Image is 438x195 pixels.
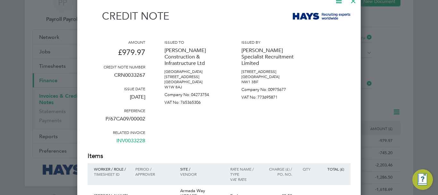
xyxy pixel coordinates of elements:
[241,40,299,45] h3: Issued by
[116,135,145,152] a: INV0033228
[88,69,145,86] p: CRN0033267
[135,166,173,172] p: Period /
[241,45,299,69] p: [PERSON_NAME] Specialist Recruitment Limited
[164,84,222,90] p: W1W 8AJ
[88,10,169,22] h1: Credit note
[299,166,310,172] p: QTY
[293,13,350,20] img: hays-logo-remittance.png
[264,172,292,177] p: Po. No.
[88,152,350,161] h2: Items
[88,108,145,113] h3: Reference
[164,79,222,84] p: [GEOGRAPHIC_DATA]
[88,130,145,135] h3: Related invoice
[164,45,222,69] p: [PERSON_NAME] Construction & Infrastructure Ltd
[241,79,299,84] p: NW1 3BF
[88,113,145,130] p: P/67CA09/00002
[164,40,222,45] h3: Issued to
[88,40,145,45] h3: Amount
[164,97,222,105] p: VAT No: 765365306
[241,69,299,74] p: [STREET_ADDRESS]
[230,177,258,182] p: VAT rate
[88,45,145,64] p: £979.97
[241,74,299,79] p: [GEOGRAPHIC_DATA]
[88,64,145,69] h3: Credit note number
[94,172,129,177] p: Timesheet ID
[164,90,222,97] p: Company No: 04273754
[230,166,258,177] p: Rate name / type
[88,86,145,91] h3: Issue date
[241,84,299,92] p: Company No: 00975677
[264,166,292,172] p: Charge (£) /
[88,91,145,108] p: [DATE]
[94,166,129,172] p: Worker / Role /
[241,92,299,100] p: VAT No: 773695871
[317,166,344,172] p: Total (£)
[164,69,222,74] p: [GEOGRAPHIC_DATA]
[180,172,224,177] p: Vendor
[180,166,224,172] p: Site /
[135,172,173,177] p: Approver
[164,74,222,79] p: [STREET_ADDRESS]
[412,169,433,190] button: Engage Resource Center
